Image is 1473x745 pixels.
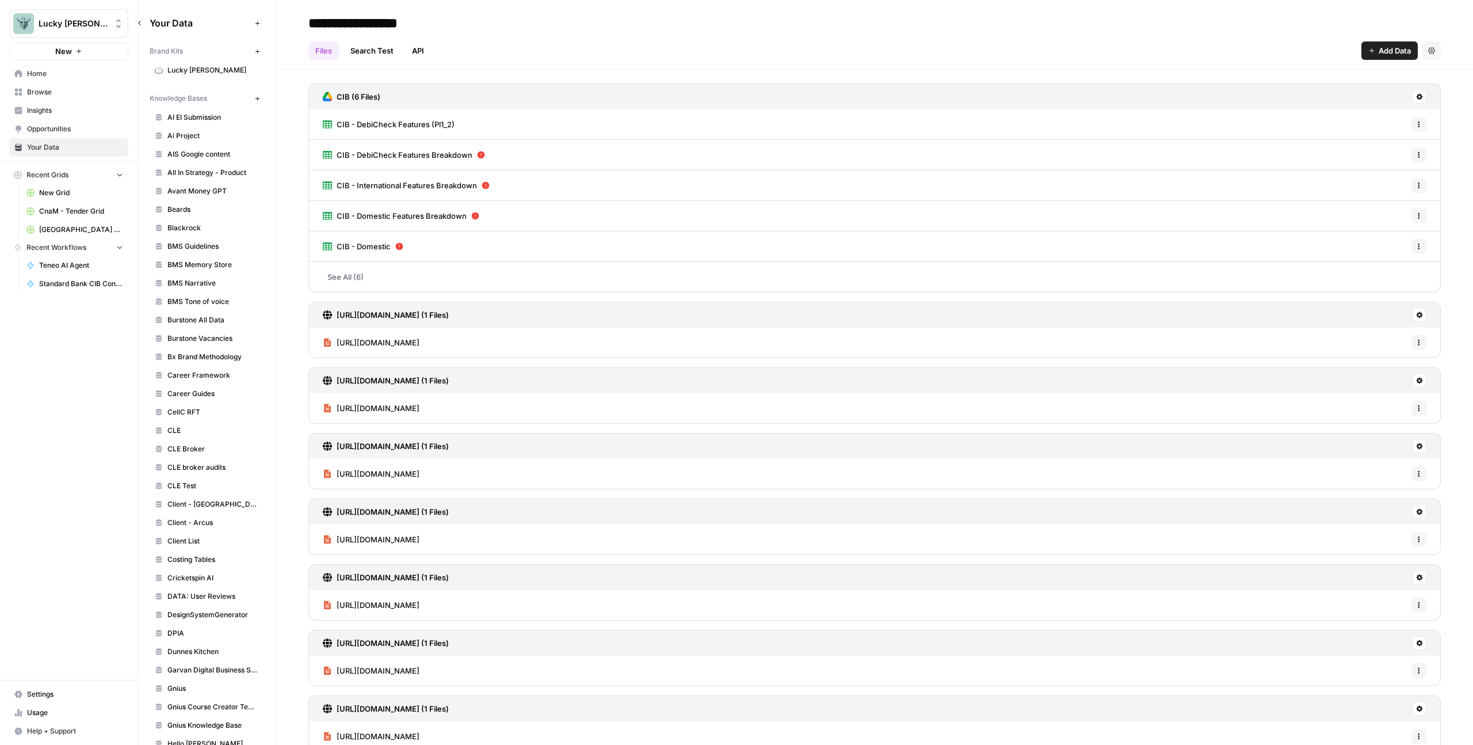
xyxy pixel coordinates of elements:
span: Avant Money GPT [167,186,259,196]
a: AIS Google content [150,145,264,164]
span: CIB - Domestic Features Breakdown [337,210,467,222]
span: CellC RFT [167,407,259,417]
button: Help + Support [9,722,128,740]
a: Your Data [9,138,128,157]
span: Lucky [PERSON_NAME] [39,18,108,29]
h3: [URL][DOMAIN_NAME] (1 Files) [337,703,449,714]
a: CIB - Domestic [323,231,403,261]
h3: [URL][DOMAIN_NAME] (1 Files) [337,440,449,452]
span: Usage [27,708,123,718]
span: Cricketspin AI [167,573,259,583]
a: BMS Guidelines [150,237,264,256]
a: See All (6) [308,262,1441,292]
a: Costing Tables [150,550,264,569]
a: [GEOGRAPHIC_DATA] Tender - Stories [21,221,128,239]
span: [URL][DOMAIN_NAME] [337,402,419,414]
h3: [URL][DOMAIN_NAME] (1 Files) [337,572,449,583]
span: Insights [27,105,123,116]
span: New [55,45,72,57]
span: Home [27,69,123,79]
a: CIB (6 Files) [323,84,380,109]
span: Career Framework [167,370,259,381]
a: CIB - International Features Breakdown [323,170,490,200]
span: Dunnes Kitchen [167,647,259,657]
span: CIB - International Features Breakdown [337,180,477,191]
span: [GEOGRAPHIC_DATA] Tender - Stories [39,225,123,235]
a: [URL][DOMAIN_NAME] [323,524,419,554]
a: All In Strategy - Product [150,164,264,182]
span: Gnius [167,683,259,694]
a: [URL][DOMAIN_NAME] [323,656,419,686]
span: DATA: User Reviews [167,591,259,602]
a: [URL][DOMAIN_NAME] (1 Files) [323,302,449,328]
a: Burstone Vacancies [150,329,264,348]
a: Avant Money GPT [150,182,264,200]
a: API [405,41,431,60]
span: Knowledge Bases [150,93,207,104]
a: CLE broker audits [150,458,264,477]
span: Brand Kits [150,46,183,56]
a: Garvan Digital Business Strategy [150,661,264,679]
span: Client List [167,536,259,546]
span: Lucky [PERSON_NAME] [167,65,259,75]
h3: [URL][DOMAIN_NAME] (1 Files) [337,506,449,518]
a: Ai Project [150,127,264,145]
a: Bx Brand Methodology [150,348,264,366]
h3: [URL][DOMAIN_NAME] (1 Files) [337,375,449,386]
button: Recent Workflows [9,239,128,256]
span: Gnius Course Creator Temp Storage [167,702,259,712]
span: DesignSystemGenerator [167,610,259,620]
span: Settings [27,689,123,700]
a: [URL][DOMAIN_NAME] (1 Files) [323,630,449,656]
a: [URL][DOMAIN_NAME] [323,459,419,489]
button: New [9,43,128,60]
span: Bx Brand Methodology [167,352,259,362]
a: Burstone All Data [150,311,264,329]
span: CIB - Domestic [337,241,391,252]
a: Blackrock [150,219,264,237]
h3: [URL][DOMAIN_NAME] (1 Files) [337,637,449,649]
a: Usage [9,704,128,722]
span: [URL][DOMAIN_NAME] [337,731,419,742]
span: BMS Tone of voice [167,297,259,307]
a: New Grid [21,184,128,202]
span: Opportunities [27,124,123,134]
a: Teneo AI Agent [21,256,128,275]
button: Workspace: Lucky Beard [9,9,128,38]
a: CnaM - Tender Grid [21,202,128,221]
span: AIS Google content [167,149,259,159]
a: Gnius Course Creator Temp Storage [150,698,264,716]
a: Settings [9,685,128,704]
img: Lucky Beard Logo [13,13,34,34]
span: AI EI Submission [167,112,259,123]
a: Client - [GEOGRAPHIC_DATA] [150,495,264,514]
a: CLE Broker [150,440,264,458]
span: New Grid [39,188,123,198]
span: Help + Support [27,726,123,736]
a: DPIA [150,624,264,643]
span: BMS Narrative [167,278,259,288]
span: CIB - DebiCheck Features (Pl1_2) [337,119,455,130]
a: [URL][DOMAIN_NAME] [323,590,419,620]
a: BMS Tone of voice [150,292,264,311]
a: Career Guides [150,385,264,403]
span: DPIA [167,628,259,638]
span: Beards [167,204,259,215]
h3: CIB (6 Files) [337,91,380,102]
span: Your Data [150,16,250,30]
h3: [URL][DOMAIN_NAME] (1 Files) [337,309,449,321]
span: Browse [27,87,123,97]
a: Gnius Knowledge Base [150,716,264,735]
a: [URL][DOMAIN_NAME] (1 Files) [323,696,449,721]
span: Garvan Digital Business Strategy [167,665,259,675]
a: Gnius [150,679,264,698]
a: [URL][DOMAIN_NAME] (1 Files) [323,565,449,590]
a: Client - Arcus [150,514,264,532]
a: BMS Memory Store [150,256,264,274]
a: Insights [9,101,128,120]
span: Ai Project [167,131,259,141]
a: [URL][DOMAIN_NAME] [323,328,419,358]
a: [URL][DOMAIN_NAME] (1 Files) [323,434,449,459]
a: Files [308,41,339,60]
a: [URL][DOMAIN_NAME] (1 Files) [323,499,449,524]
